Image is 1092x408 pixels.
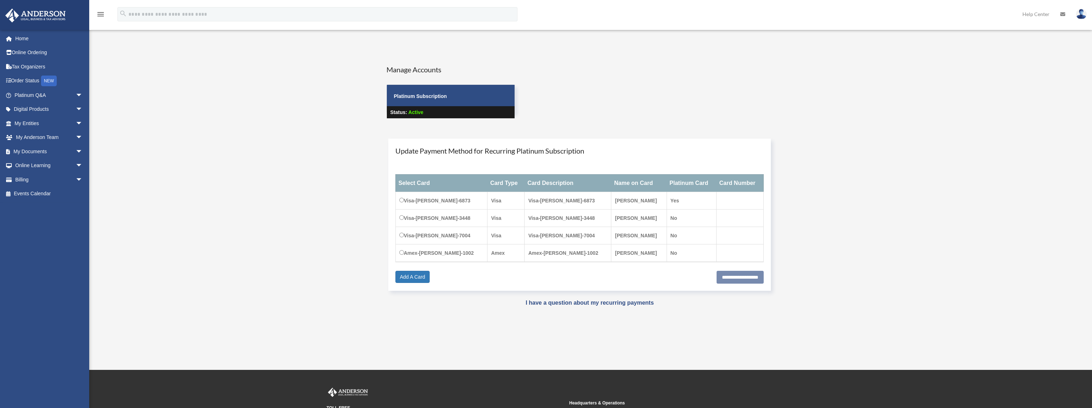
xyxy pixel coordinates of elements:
td: No [667,209,716,227]
a: My Documentsarrow_drop_down [5,144,93,159]
td: Amex-[PERSON_NAME]-1002 [395,244,487,262]
td: Visa-[PERSON_NAME]-3448 [395,209,487,227]
strong: Platinum Subscription [394,93,447,99]
span: arrow_drop_down [76,102,90,117]
a: Digital Productsarrow_drop_down [5,102,93,117]
td: Visa-[PERSON_NAME]-3448 [525,209,611,227]
a: Order StatusNEW [5,74,93,88]
a: menu [96,12,105,19]
a: Home [5,31,93,46]
td: Amex [487,244,525,262]
a: Online Ordering [5,46,93,60]
td: [PERSON_NAME] [611,244,667,262]
span: arrow_drop_down [76,144,90,159]
a: I have a question about my recurring payments [526,300,654,306]
th: Select Card [395,174,487,192]
td: Visa-[PERSON_NAME]-6873 [395,192,487,209]
span: arrow_drop_down [76,159,90,173]
a: Online Learningarrow_drop_down [5,159,93,173]
td: [PERSON_NAME] [611,209,667,227]
span: arrow_drop_down [76,130,90,145]
a: Tax Organizers [5,60,93,74]
a: My Anderson Teamarrow_drop_down [5,130,93,145]
strong: Status: [390,109,407,115]
img: Anderson Advisors Platinum Portal [327,388,369,397]
td: Visa [487,209,525,227]
td: Visa-[PERSON_NAME]-7004 [395,227,487,244]
td: [PERSON_NAME] [611,227,667,244]
th: Card Type [487,174,525,192]
span: Active [408,109,423,115]
th: Name on Card [611,174,667,192]
td: Yes [667,192,716,209]
div: NEW [41,76,57,86]
a: My Entitiesarrow_drop_down [5,116,93,130]
td: Visa-[PERSON_NAME]-7004 [525,227,611,244]
td: Visa [487,192,525,209]
span: arrow_drop_down [76,116,90,131]
td: No [667,227,716,244]
img: User Pic [1076,9,1087,19]
img: Anderson Advisors Platinum Portal [3,9,68,22]
th: Card Description [525,174,611,192]
a: Platinum Q&Aarrow_drop_down [5,88,93,102]
th: Card Number [716,174,763,192]
span: arrow_drop_down [76,88,90,103]
i: menu [96,10,105,19]
h4: Manage Accounts [386,64,515,74]
td: No [667,244,716,262]
a: Billingarrow_drop_down [5,172,93,187]
span: arrow_drop_down [76,172,90,187]
td: Visa [487,227,525,244]
small: Headquarters & Operations [569,399,807,407]
th: Platinum Card [667,174,716,192]
i: search [119,10,127,17]
td: Amex-[PERSON_NAME]-1002 [525,244,611,262]
td: [PERSON_NAME] [611,192,667,209]
a: Add A Card [395,271,430,283]
a: Events Calendar [5,187,93,201]
h4: Update Payment Method for Recurring Platinum Subscription [395,146,764,156]
td: Visa-[PERSON_NAME]-6873 [525,192,611,209]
